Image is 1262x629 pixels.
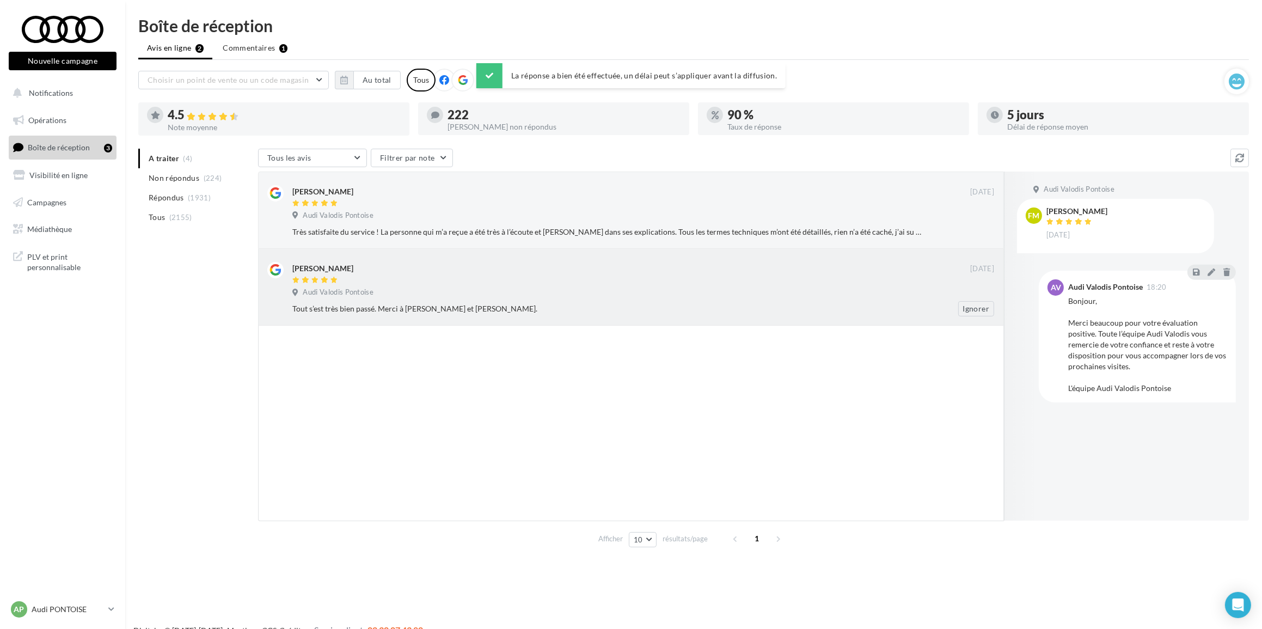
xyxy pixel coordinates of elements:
[1046,207,1107,215] div: [PERSON_NAME]
[1007,123,1240,131] div: Délai de réponse moyen
[27,249,112,273] span: PLV et print personnalisable
[448,123,681,131] div: [PERSON_NAME] non répondus
[970,264,994,274] span: [DATE]
[104,144,112,152] div: 3
[7,245,119,277] a: PLV et print personnalisable
[258,149,367,167] button: Tous les avis
[629,532,657,547] button: 10
[148,75,309,84] span: Choisir un point de vente ou un code magasin
[1007,109,1240,121] div: 5 jours
[371,149,453,167] button: Filtrer par note
[1051,282,1061,293] span: AV
[663,534,708,544] span: résultats/page
[727,109,960,121] div: 90 %
[1028,210,1040,221] span: FM
[292,186,353,197] div: [PERSON_NAME]
[1225,592,1251,618] div: Open Intercom Messenger
[7,218,119,241] a: Médiathèque
[28,115,66,125] span: Opérations
[292,263,353,274] div: [PERSON_NAME]
[727,123,960,131] div: Taux de réponse
[27,224,72,234] span: Médiathèque
[138,71,329,89] button: Choisir un point de vente ou un code magasin
[353,71,401,89] button: Au total
[7,82,114,105] button: Notifications
[598,534,623,544] span: Afficher
[14,604,24,615] span: AP
[267,153,311,162] span: Tous les avis
[7,191,119,214] a: Campagnes
[7,136,119,159] a: Boîte de réception3
[138,17,1249,34] div: Boîte de réception
[335,71,401,89] button: Au total
[149,212,165,223] span: Tous
[149,173,199,184] span: Non répondus
[188,193,211,202] span: (1931)
[748,530,765,547] span: 1
[168,109,401,121] div: 4.5
[1147,284,1167,291] span: 18:20
[168,124,401,131] div: Note moyenne
[204,174,222,182] span: (224)
[29,88,73,97] span: Notifications
[476,63,786,88] div: La réponse a bien été effectuée, un délai peut s’appliquer avant la diffusion.
[29,170,88,180] span: Visibilité en ligne
[292,303,923,314] div: Tout s’est très bien passé. Merci à [PERSON_NAME] et [PERSON_NAME].
[27,197,66,206] span: Campagnes
[1068,283,1143,291] div: Audi Valodis Pontoise
[9,599,117,620] a: AP Audi PONTOISE
[1046,230,1070,240] span: [DATE]
[303,211,373,221] span: Audi Valodis Pontoise
[32,604,104,615] p: Audi PONTOISE
[223,42,275,53] span: Commentaires
[970,187,994,197] span: [DATE]
[28,143,90,152] span: Boîte de réception
[7,164,119,187] a: Visibilité en ligne
[7,109,119,132] a: Opérations
[407,69,436,91] div: Tous
[1044,185,1114,194] span: Audi Valodis Pontoise
[634,535,643,544] span: 10
[279,44,287,53] div: 1
[303,288,373,297] span: Audi Valodis Pontoise
[9,52,117,70] button: Nouvelle campagne
[169,213,192,222] span: (2155)
[1068,296,1227,394] div: Bonjour, Merci beaucoup pour votre évaluation positive. Toute l’équipe Audi Valodis vous remercie...
[292,227,923,237] div: Très satisfaite du service ! La personne qui m’a reçue a été très à l’écoute et [PERSON_NAME] dan...
[448,109,681,121] div: 222
[149,192,184,203] span: Répondus
[958,301,994,316] button: Ignorer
